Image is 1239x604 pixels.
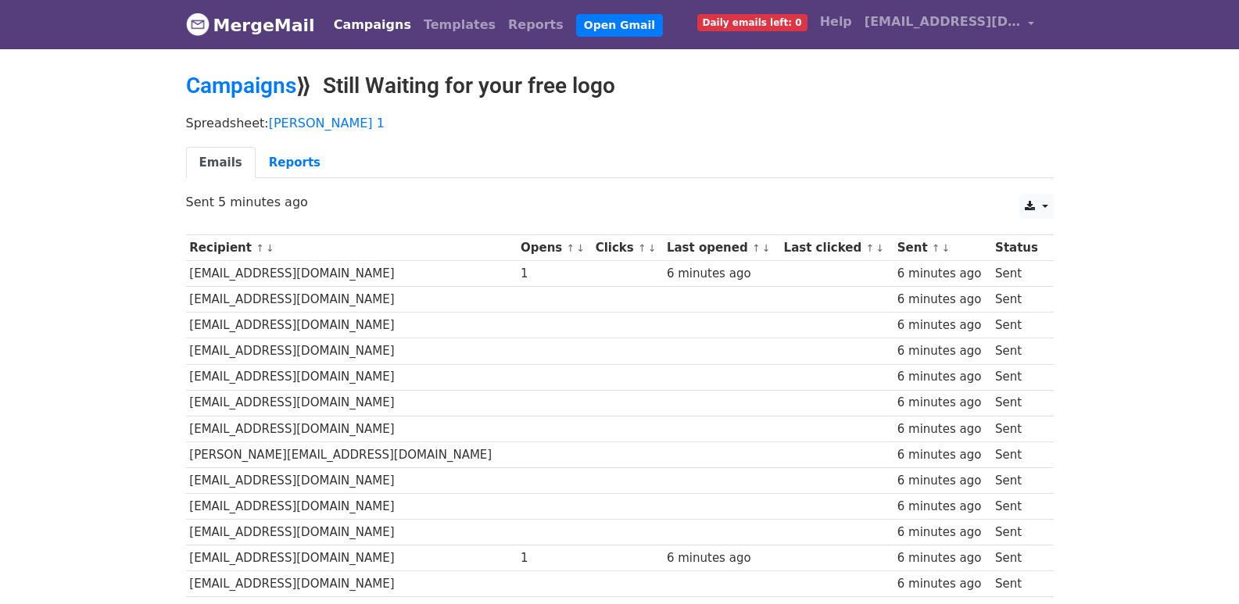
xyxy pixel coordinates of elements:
a: ↑ [638,242,646,254]
div: 1 [521,549,588,567]
a: Reports [502,9,570,41]
a: Campaigns [186,73,296,98]
a: ↑ [752,242,761,254]
th: Last opened [663,235,780,261]
a: ↓ [576,242,585,254]
td: [EMAIL_ADDRESS][DOMAIN_NAME] [186,338,517,364]
div: 6 minutes ago [897,291,988,309]
th: Last clicked [780,235,893,261]
td: Sent [991,338,1045,364]
th: Clicks [592,235,663,261]
a: [PERSON_NAME] 1 [269,116,385,130]
td: [EMAIL_ADDRESS][DOMAIN_NAME] [186,494,517,520]
span: Daily emails left: 0 [697,14,807,31]
div: 6 minutes ago [897,446,988,464]
div: 6 minutes ago [897,316,988,334]
a: ↓ [762,242,771,254]
td: [EMAIL_ADDRESS][DOMAIN_NAME] [186,364,517,390]
a: ↑ [567,242,575,254]
td: Sent [991,571,1045,597]
div: 6 minutes ago [897,342,988,360]
div: 6 minutes ago [897,420,988,438]
td: [EMAIL_ADDRESS][DOMAIN_NAME] [186,520,517,545]
a: [EMAIL_ADDRESS][DOMAIN_NAME] [858,6,1041,43]
td: Sent [991,441,1045,467]
th: Sent [893,235,991,261]
a: ↓ [648,242,657,254]
td: Sent [991,494,1045,520]
a: Help [814,6,858,38]
a: MergeMail [186,9,315,41]
td: [EMAIL_ADDRESS][DOMAIN_NAME] [186,545,517,571]
a: Templates [417,9,502,41]
div: 6 minutes ago [897,368,988,386]
a: Campaigns [328,9,417,41]
img: MergeMail logo [186,13,209,36]
td: Sent [991,390,1045,416]
div: 6 minutes ago [897,472,988,490]
a: ↑ [932,242,940,254]
th: Opens [517,235,592,261]
a: ↑ [865,242,874,254]
td: [EMAIL_ADDRESS][DOMAIN_NAME] [186,467,517,493]
th: Status [991,235,1045,261]
td: [PERSON_NAME][EMAIL_ADDRESS][DOMAIN_NAME] [186,441,517,467]
td: [EMAIL_ADDRESS][DOMAIN_NAME] [186,287,517,313]
td: Sent [991,287,1045,313]
div: 6 minutes ago [897,498,988,516]
td: [EMAIL_ADDRESS][DOMAIN_NAME] [186,571,517,597]
td: Sent [991,261,1045,287]
td: Sent [991,416,1045,441]
div: 6 minutes ago [897,265,988,283]
div: 6 minutes ago [667,265,776,283]
th: Recipient [186,235,517,261]
td: Sent [991,545,1045,571]
div: 6 minutes ago [897,575,988,593]
a: Daily emails left: 0 [691,6,814,38]
h2: ⟫ Still Waiting for your free logo [186,73,1054,99]
a: Reports [256,147,334,179]
a: Emails [186,147,256,179]
div: 6 minutes ago [667,549,776,567]
a: ↓ [266,242,274,254]
td: Sent [991,313,1045,338]
p: Sent 5 minutes ago [186,194,1054,210]
td: [EMAIL_ADDRESS][DOMAIN_NAME] [186,313,517,338]
a: ↑ [256,242,264,254]
td: Sent [991,364,1045,390]
p: Spreadsheet: [186,115,1054,131]
span: [EMAIL_ADDRESS][DOMAIN_NAME] [865,13,1021,31]
div: 6 minutes ago [897,394,988,412]
td: [EMAIL_ADDRESS][DOMAIN_NAME] [186,261,517,287]
div: 6 minutes ago [897,524,988,541]
div: 1 [521,265,588,283]
a: ↓ [876,242,884,254]
td: Sent [991,467,1045,493]
a: ↓ [942,242,951,254]
div: 6 minutes ago [897,549,988,567]
td: [EMAIL_ADDRESS][DOMAIN_NAME] [186,416,517,441]
td: Sent [991,520,1045,545]
a: Open Gmail [576,14,663,37]
td: [EMAIL_ADDRESS][DOMAIN_NAME] [186,390,517,416]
